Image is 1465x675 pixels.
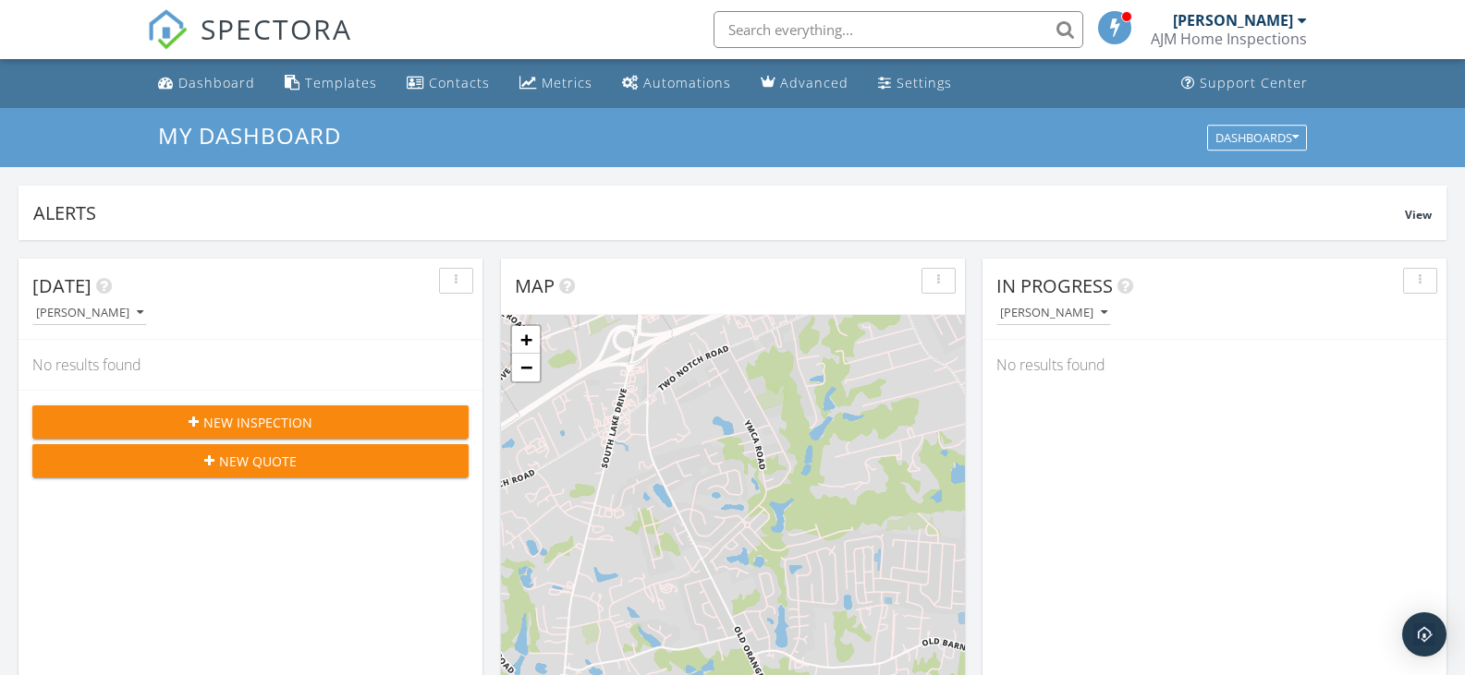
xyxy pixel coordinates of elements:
[201,9,352,48] span: SPECTORA
[158,120,341,151] span: My Dashboard
[996,273,1113,298] span: In Progress
[643,74,731,91] div: Automations
[871,66,959,101] a: Settings
[178,74,255,91] div: Dashboard
[32,444,469,477] button: New Quote
[714,11,1083,48] input: Search everything...
[996,301,1111,326] button: [PERSON_NAME]
[219,452,297,471] span: New Quote
[305,74,377,91] div: Templates
[1207,125,1307,151] button: Dashboards
[147,25,352,64] a: SPECTORA
[1174,66,1315,101] a: Support Center
[429,74,490,91] div: Contacts
[1215,131,1299,144] div: Dashboards
[147,9,188,50] img: The Best Home Inspection Software - Spectora
[399,66,497,101] a: Contacts
[32,301,147,326] button: [PERSON_NAME]
[33,200,1405,225] div: Alerts
[512,66,600,101] a: Metrics
[1200,74,1308,91] div: Support Center
[983,340,1447,390] div: No results found
[32,273,92,298] span: [DATE]
[1151,30,1307,48] div: AJM Home Inspections
[203,413,312,432] span: New Inspection
[780,74,848,91] div: Advanced
[277,66,385,101] a: Templates
[753,66,856,101] a: Advanced
[32,405,469,439] button: New Inspection
[615,66,739,101] a: Automations (Basic)
[1402,612,1447,657] div: Open Intercom Messenger
[18,340,482,390] div: No results found
[512,326,540,354] a: Zoom in
[1405,207,1432,223] span: View
[897,74,952,91] div: Settings
[542,74,592,91] div: Metrics
[151,66,262,101] a: Dashboard
[515,273,555,298] span: Map
[512,354,540,381] a: Zoom out
[36,307,143,319] div: [PERSON_NAME]
[1173,11,1293,30] div: [PERSON_NAME]
[1000,307,1107,319] div: [PERSON_NAME]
